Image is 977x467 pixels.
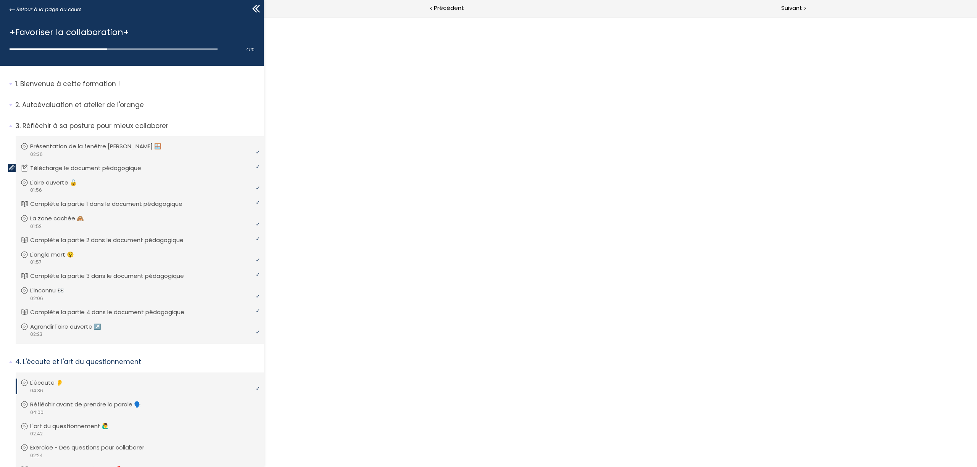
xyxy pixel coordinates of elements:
span: 02:06 [30,295,43,302]
p: Réfléchir à sa posture pour mieux collaborer [15,121,258,131]
p: Complète la partie 2 dans le document pédagogique [30,236,195,244]
p: L'aire ouverte 🔓 [30,178,89,187]
p: L'écoute et l'art du questionnement [15,357,258,367]
p: Présentation de la fenêtre [PERSON_NAME] 🪟 [30,142,173,151]
p: Complète la partie 1 dans le document pédagogique [30,200,194,208]
p: Bienvenue à cette formation ! [15,79,258,89]
span: 02:36 [30,151,43,158]
span: Suivant [781,3,802,13]
p: Agrandir l'aire ouverte ↗️ [30,323,113,331]
h1: +Favoriser la collaboration+ [10,26,250,39]
p: La zone cachée 🙈 [30,214,95,223]
p: Complète la partie 3 dans le document pédagogique [30,272,195,280]
span: 1. [15,79,18,89]
p: Réfléchir avant de prendre la parole 🗣️ [30,400,153,409]
a: Retour à la page du cours [10,5,82,14]
p: L'angle mort 😵 [30,250,85,259]
span: Retour à la page du cours [16,5,82,14]
span: 01:57 [30,259,42,266]
p: Complète la partie 4 dans le document pédagogique [30,308,196,316]
p: L'inconnu 👀 [30,286,76,295]
span: 04:36 [30,387,43,394]
span: 3. [15,121,21,131]
span: 47 % [246,47,254,53]
p: Télécharge le document pédagogique [30,164,153,172]
iframe: chat widget [4,450,82,467]
span: 04:00 [30,409,44,416]
p: Autoévaluation et atelier de l'orange [15,100,258,110]
span: Précédent [434,3,464,13]
span: 4. [15,357,21,367]
span: 02:23 [30,331,42,338]
span: 2. [15,100,20,110]
span: 01:56 [30,187,42,194]
p: L'écoute 👂 [30,379,75,387]
span: 01:52 [30,223,42,230]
